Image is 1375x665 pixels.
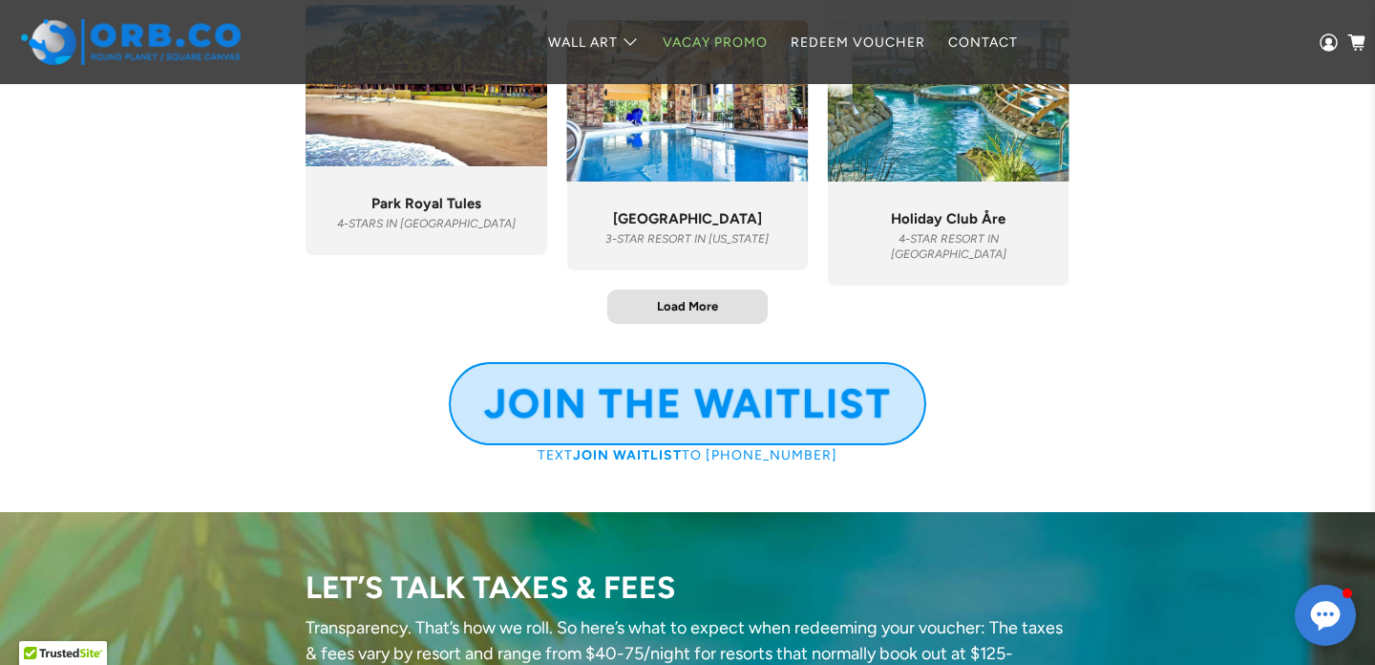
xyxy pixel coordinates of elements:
a: Contact [937,17,1029,68]
a: TEXTJOIN WAITLISTTO [PHONE_NUMBER] [538,445,837,463]
a: Redeem Voucher [779,17,937,68]
span: 4-STAR RESORT in [GEOGRAPHIC_DATA] [891,232,1006,261]
a: JOIN THE WAITLIST [449,362,926,445]
span: Park Royal Tules [371,195,481,212]
span: TEXT TO [PHONE_NUMBER] [538,447,837,463]
a: Wall Art [537,17,651,68]
span: [GEOGRAPHIC_DATA] [613,210,762,227]
button: Open chat window [1295,585,1356,646]
span: 4-STARS in [GEOGRAPHIC_DATA] [337,217,516,230]
span: Load More [657,298,718,314]
h2: LET’S TALK TAXES & FEES [306,569,1069,606]
button: Load More [607,290,768,323]
span: Holiday Club Åre [891,210,1005,227]
strong: JOIN WAITLIST [573,447,682,463]
a: Vacay Promo [651,17,779,68]
span: 3-STAR RESORT in [US_STATE] [605,232,769,246]
b: JOIN THE WAITLIST [484,379,892,428]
